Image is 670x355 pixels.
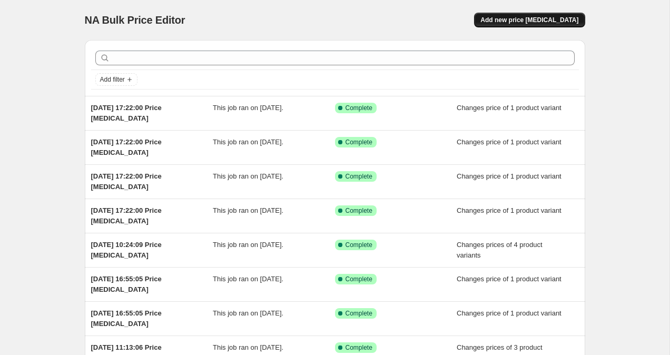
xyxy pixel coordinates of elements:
span: This job ran on [DATE]. [213,309,283,317]
span: Complete [346,172,372,181]
span: This job ran on [DATE]. [213,241,283,249]
span: [DATE] 17:22:00 Price [MEDICAL_DATA] [91,138,162,156]
span: This job ran on [DATE]. [213,343,283,351]
span: NA Bulk Price Editor [85,14,185,26]
span: Complete [346,275,372,283]
span: Changes price of 1 product variant [457,309,561,317]
span: This job ran on [DATE]. [213,104,283,112]
span: Changes price of 1 product variant [457,206,561,214]
span: Complete [346,206,372,215]
span: [DATE] 16:55:05 Price [MEDICAL_DATA] [91,275,162,293]
span: Complete [346,104,372,112]
span: This job ran on [DATE]. [213,275,283,283]
span: Changes price of 1 product variant [457,172,561,180]
span: Changes price of 1 product variant [457,275,561,283]
span: Changes price of 1 product variant [457,138,561,146]
span: Changes price of 1 product variant [457,104,561,112]
span: [DATE] 10:24:09 Price [MEDICAL_DATA] [91,241,162,259]
span: Add new price [MEDICAL_DATA] [480,16,578,24]
button: Add new price [MEDICAL_DATA] [474,13,585,27]
span: Changes prices of 4 product variants [457,241,543,259]
button: Add filter [95,73,137,86]
span: Complete [346,138,372,146]
span: Complete [346,241,372,249]
span: Complete [346,309,372,318]
span: This job ran on [DATE]. [213,172,283,180]
span: Complete [346,343,372,352]
span: [DATE] 17:22:00 Price [MEDICAL_DATA] [91,104,162,122]
span: [DATE] 16:55:05 Price [MEDICAL_DATA] [91,309,162,328]
span: This job ran on [DATE]. [213,206,283,214]
span: [DATE] 17:22:00 Price [MEDICAL_DATA] [91,206,162,225]
span: This job ran on [DATE]. [213,138,283,146]
span: Add filter [100,75,125,84]
span: [DATE] 17:22:00 Price [MEDICAL_DATA] [91,172,162,191]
